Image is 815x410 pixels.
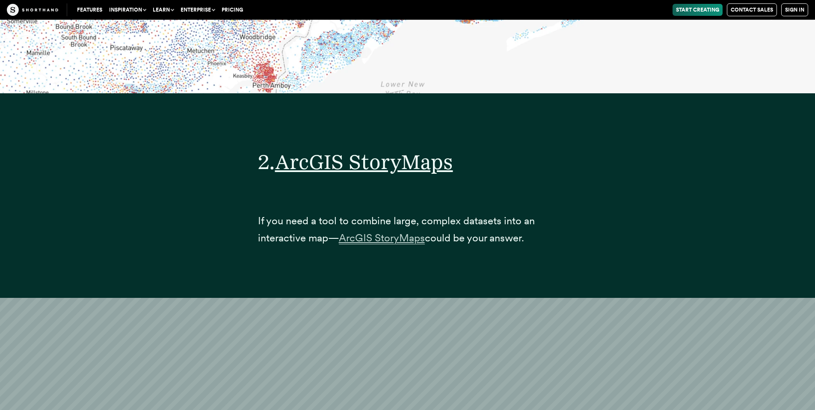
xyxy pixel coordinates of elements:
a: Pricing [218,4,246,16]
button: Enterprise [177,4,218,16]
button: Learn [149,4,177,16]
span: could be your answer. [425,232,524,244]
span: 2. [258,149,275,174]
a: Contact Sales [727,3,777,16]
button: Inspiration [106,4,149,16]
a: ArcGIS StoryMaps [339,232,425,244]
span: If you need a tool to combine large, complex datasets into an interactive map— [258,214,535,244]
a: Sign in [781,3,808,16]
a: Features [74,4,106,16]
a: Start Creating [673,4,723,16]
img: The Craft [7,4,58,16]
a: ArcGIS StoryMaps [275,149,453,174]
